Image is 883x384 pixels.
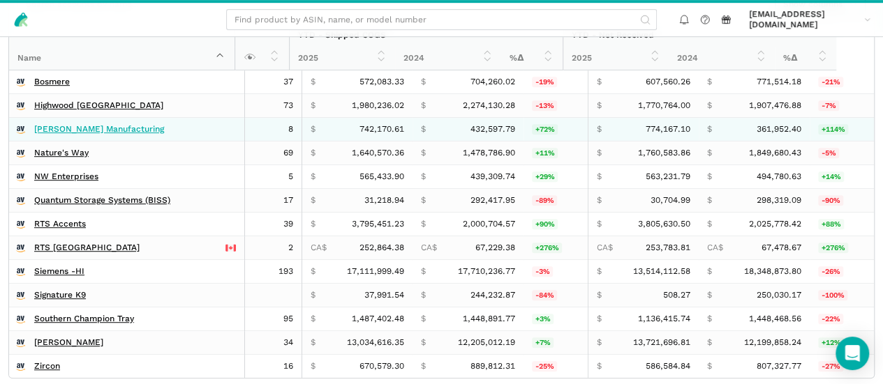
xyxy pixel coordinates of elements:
[669,47,775,70] th: 2024: activate to sort column ascending
[532,124,558,135] span: +72%
[757,77,801,87] span: 771,514.18
[463,219,515,229] span: 2,000,704.57
[364,195,404,206] span: 31,218.94
[34,219,86,229] a: RTS Accents
[352,219,404,229] span: 3,795,451.23
[421,100,426,111] span: $
[707,219,712,229] span: $
[34,337,103,348] a: [PERSON_NAME]
[225,243,236,253] img: 243-canada-6dcbff6b5ddfbc3d576af9e026b5d206327223395eaa30c1e22b34077c083801.svg
[311,148,316,158] span: $
[532,219,558,229] span: +90%
[311,290,316,300] span: $
[364,290,404,300] span: 37,991.54
[524,284,588,307] td: -84.44%
[421,124,426,135] span: $
[638,148,690,158] span: 1,760,583.86
[707,100,712,111] span: $
[638,219,690,229] span: 3,805,630.50
[463,314,515,324] span: 1,448,891.77
[501,47,563,70] th: %Δ: activate to sort column ascending
[524,189,588,213] td: -89.32%
[638,314,690,324] span: 1,136,415.74
[245,307,302,331] td: 95
[810,236,874,260] td: 276.09%
[524,118,588,141] td: 71.56%
[421,266,426,277] span: $
[470,290,515,300] span: 244,232.87
[311,195,316,206] span: $
[470,171,515,182] span: 439,309.74
[597,77,602,87] span: $
[532,314,554,324] span: +3%
[597,290,602,300] span: $
[245,331,302,355] td: 34
[470,77,515,87] span: 704,260.02
[311,100,316,111] span: $
[352,100,404,111] span: 1,980,236.02
[707,148,712,158] span: $
[749,100,801,111] span: 1,907,476.88
[532,171,558,182] span: +29%
[532,361,557,371] span: -25%
[347,337,404,348] span: 13,034,616.35
[810,165,874,189] td: 13.83%
[421,148,426,158] span: $
[311,361,316,371] span: $
[707,195,712,206] span: $
[347,266,404,277] span: 17,111,999.49
[421,361,426,371] span: $
[34,100,163,111] a: Highwood [GEOGRAPHIC_DATA]
[810,331,874,355] td: 12.47%
[475,243,515,253] span: 67,229.38
[421,314,426,324] span: $
[707,171,712,182] span: $
[597,148,602,158] span: $
[810,70,874,94] td: -21.25%
[810,307,874,331] td: -21.54%
[34,266,84,277] a: Siemens -HI
[245,213,302,236] td: 39
[818,100,839,111] span: -7%
[245,236,302,260] td: 2
[810,118,874,141] td: 113.89%
[818,243,848,253] span: +276%
[395,47,501,70] th: 2024: activate to sort column ascending
[663,290,690,300] span: 508.27
[818,148,839,158] span: -5%
[421,219,426,229] span: $
[524,331,588,355] td: 6.80%
[524,70,588,94] td: -18.77%
[818,171,844,182] span: +14%
[749,219,801,229] span: 2,025,778.42
[836,337,869,370] div: Open Intercom Messenger
[524,141,588,165] td: 10.94%
[646,171,690,182] span: 563,231.79
[818,290,847,300] span: -100%
[646,361,690,371] span: 586,584.84
[235,24,289,70] th: : activate to sort column ascending
[646,77,690,87] span: 607,560.26
[818,77,843,87] span: -21%
[532,195,557,206] span: -89%
[34,195,170,206] a: Quantum Storage Systems (BISS)
[245,118,302,141] td: 8
[633,266,690,277] span: 13,514,112.58
[245,165,302,189] td: 5
[597,314,602,324] span: $
[532,100,557,111] span: -13%
[757,290,801,300] span: 250,030.17
[810,355,874,378] td: -27.34%
[421,337,426,348] span: $
[744,266,801,277] span: 18,348,873.80
[638,100,690,111] span: 1,770,764.00
[563,47,669,70] th: 2025: activate to sort column ascending
[470,361,515,371] span: 889,812.31
[421,243,437,253] span: CA$
[524,307,588,331] td: 2.66%
[597,337,602,348] span: $
[311,219,316,229] span: $
[311,337,316,348] span: $
[744,337,801,348] span: 12,199,858.24
[646,243,690,253] span: 253,783.81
